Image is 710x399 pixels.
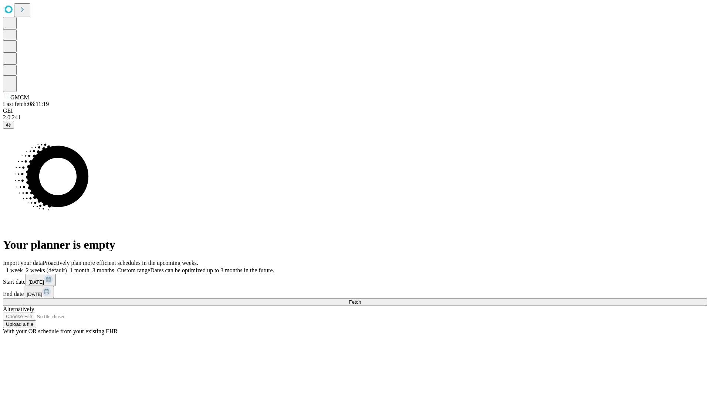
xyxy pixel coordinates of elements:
[27,291,42,297] span: [DATE]
[6,122,11,127] span: @
[10,94,29,100] span: GMCM
[3,274,707,286] div: Start date
[3,328,118,334] span: With your OR schedule from your existing EHR
[349,299,361,305] span: Fetch
[3,238,707,252] h1: Your planner is empty
[70,267,89,273] span: 1 month
[3,114,707,121] div: 2.0.241
[3,298,707,306] button: Fetch
[24,286,54,298] button: [DATE]
[150,267,274,273] span: Dates can be optimized up to 3 months in the future.
[3,101,49,107] span: Last fetch: 08:11:19
[3,320,36,328] button: Upload a file
[28,279,44,285] span: [DATE]
[3,286,707,298] div: End date
[26,267,67,273] span: 2 weeks (default)
[92,267,114,273] span: 3 months
[3,260,43,266] span: Import your data
[3,121,14,129] button: @
[6,267,23,273] span: 1 week
[3,306,34,312] span: Alternatively
[26,274,56,286] button: [DATE]
[3,108,707,114] div: GEI
[117,267,150,273] span: Custom range
[43,260,198,266] span: Proactively plan more efficient schedules in the upcoming weeks.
